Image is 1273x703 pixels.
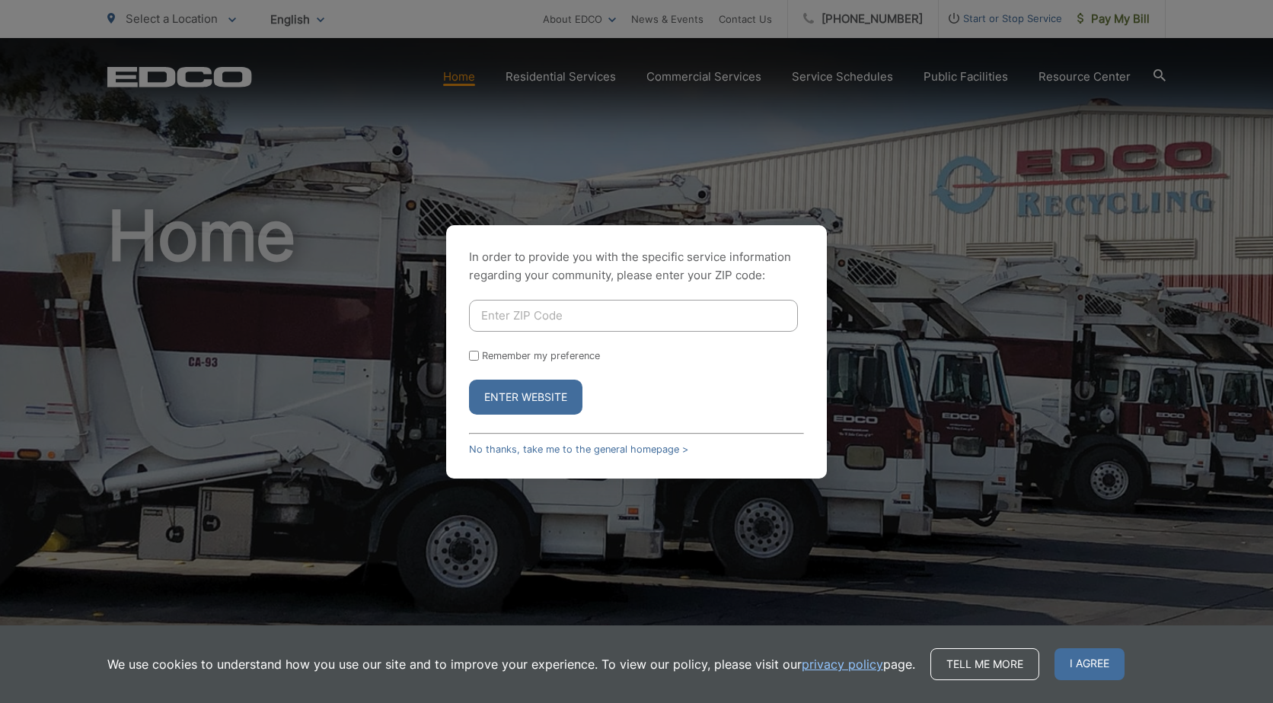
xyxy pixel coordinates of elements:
[930,648,1039,680] a: Tell me more
[469,444,688,455] a: No thanks, take me to the general homepage >
[1054,648,1125,680] span: I agree
[107,655,915,673] p: We use cookies to understand how you use our site and to improve your experience. To view our pol...
[469,300,798,332] input: Enter ZIP Code
[469,248,804,285] p: In order to provide you with the specific service information regarding your community, please en...
[482,350,600,361] label: Remember my preference
[802,655,883,673] a: privacy policy
[469,380,582,415] button: Enter Website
